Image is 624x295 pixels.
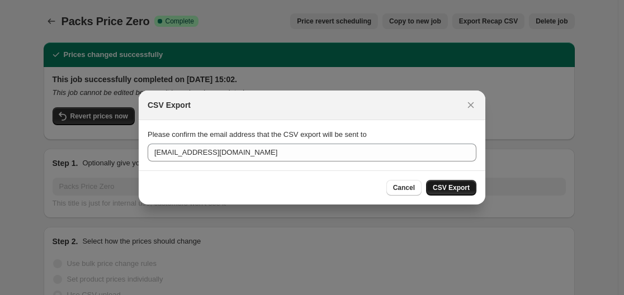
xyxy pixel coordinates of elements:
h2: CSV Export [148,99,191,111]
button: CSV Export [426,180,476,196]
button: Cancel [386,180,422,196]
span: Cancel [393,183,415,192]
span: Please confirm the email address that the CSV export will be sent to [148,130,367,139]
span: CSV Export [433,183,470,192]
button: Close [463,97,479,113]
